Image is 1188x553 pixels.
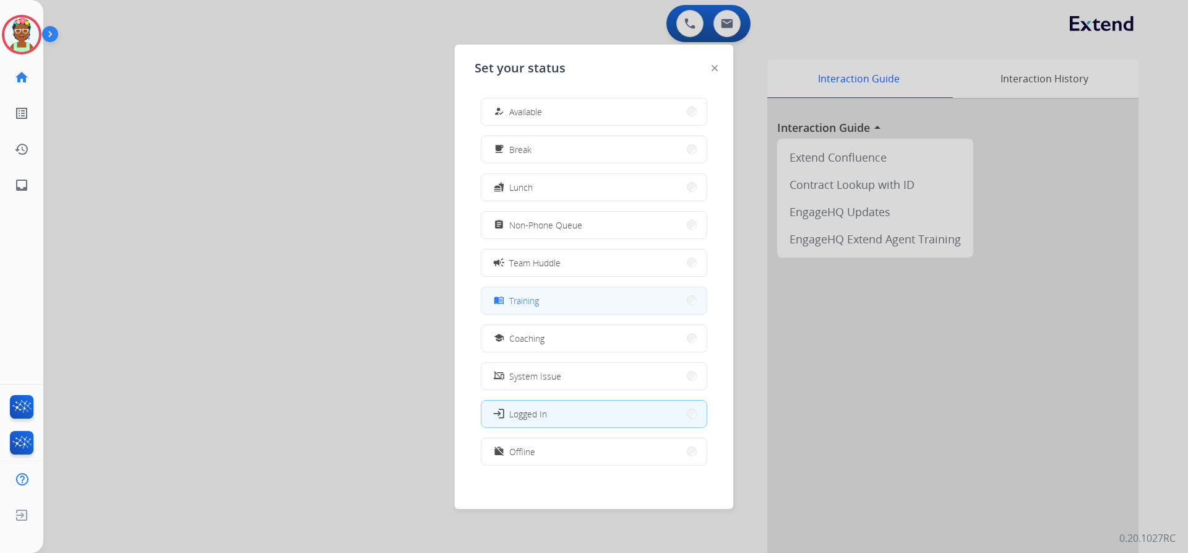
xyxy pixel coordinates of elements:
mat-icon: fastfood [494,182,504,193]
span: Non-Phone Queue [509,219,582,232]
button: Logged In [481,401,707,427]
mat-icon: how_to_reg [494,107,504,117]
mat-icon: campaign [493,256,505,269]
span: Team Huddle [509,256,561,269]
img: close-button [712,65,718,71]
span: System Issue [509,370,561,383]
mat-icon: list_alt [14,106,29,121]
button: Lunch [481,174,707,201]
button: Available [481,98,707,125]
img: avatar [4,17,39,52]
mat-icon: free_breakfast [494,144,504,155]
span: Available [509,105,542,118]
p: 0.20.1027RC [1119,531,1176,546]
button: Coaching [481,325,707,352]
mat-icon: home [14,70,29,85]
span: Coaching [509,332,544,345]
mat-icon: school [494,333,504,344]
mat-icon: phonelink_off [494,371,504,381]
button: Break [481,136,707,163]
mat-icon: menu_book [494,295,504,306]
mat-icon: login [493,407,505,420]
span: Break [509,143,532,156]
button: Team Huddle [481,250,707,276]
span: Lunch [509,181,533,194]
button: System Issue [481,363,707,390]
mat-icon: assignment [494,220,504,230]
span: Offline [509,445,535,458]
button: Training [481,287,707,314]
mat-icon: inbox [14,178,29,193]
span: Set your status [475,59,566,77]
span: Training [509,294,539,307]
mat-icon: work_off [494,446,504,457]
button: Offline [481,438,707,465]
mat-icon: history [14,142,29,157]
button: Non-Phone Queue [481,212,707,238]
span: Logged In [509,407,547,420]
